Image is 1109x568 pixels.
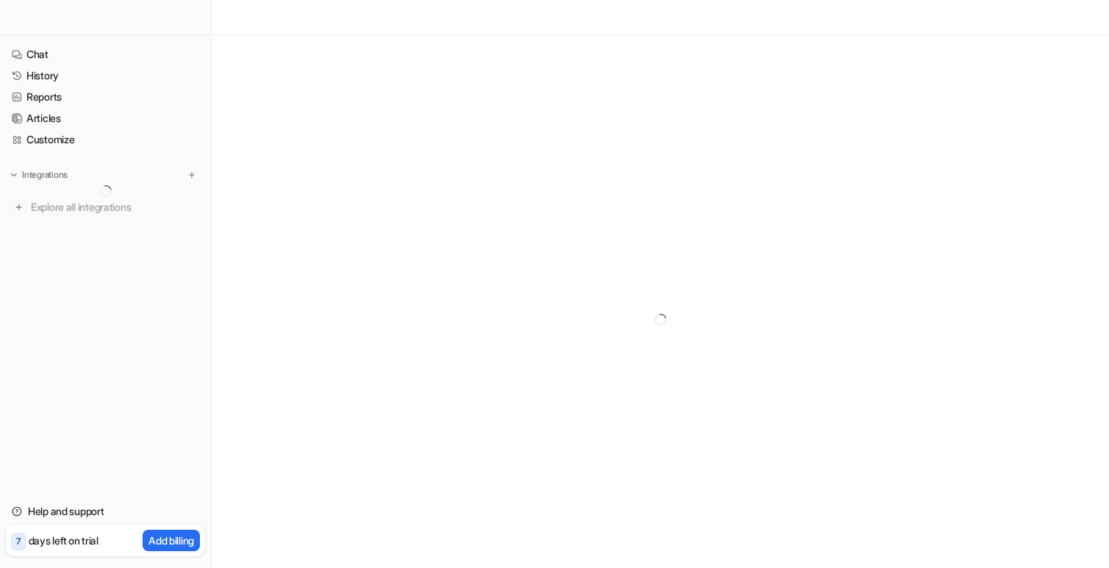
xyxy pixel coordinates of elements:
a: Customize [6,129,205,150]
p: Integrations [22,169,68,181]
a: Articles [6,108,205,129]
p: Add billing [148,533,194,548]
p: 7 [16,535,21,548]
img: expand menu [9,170,19,180]
a: Explore all integrations [6,197,205,218]
button: Integrations [6,168,72,182]
img: menu_add.svg [187,170,197,180]
img: explore all integrations [12,200,26,215]
a: History [6,65,205,86]
p: days left on trial [29,533,98,548]
a: Help and support [6,501,205,522]
span: Explore all integrations [31,195,199,219]
a: Reports [6,87,205,107]
a: Chat [6,44,205,65]
button: Add billing [143,530,200,551]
